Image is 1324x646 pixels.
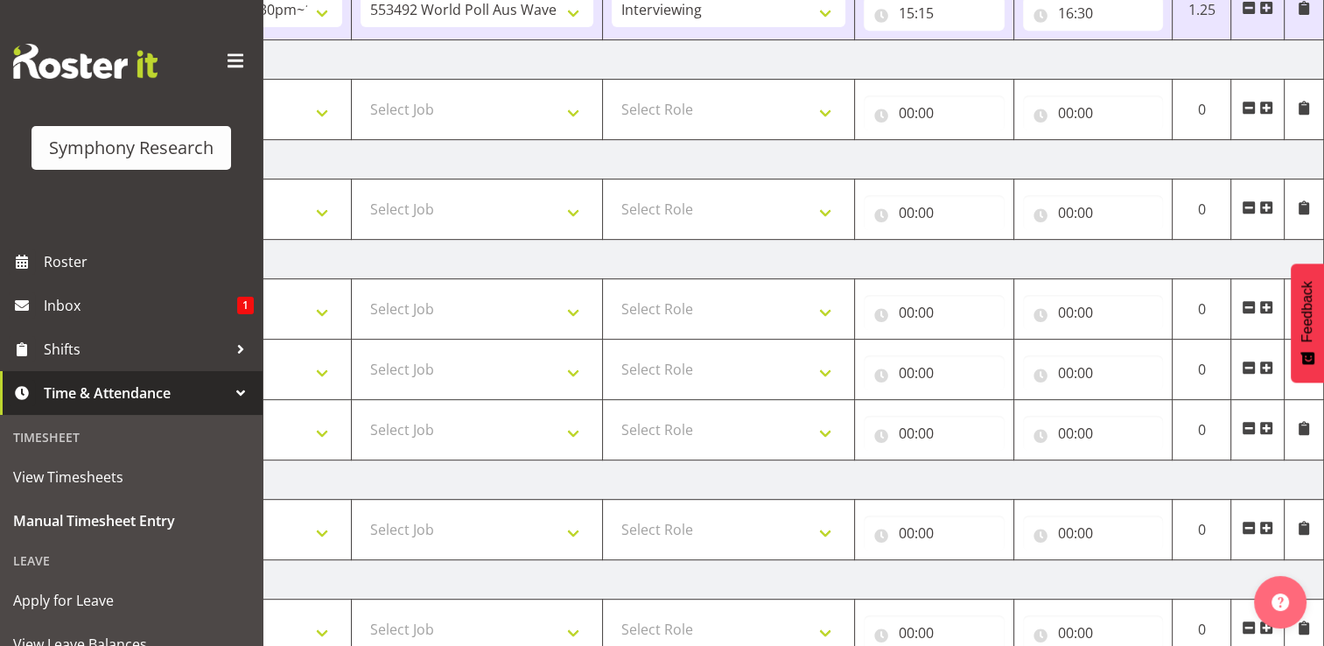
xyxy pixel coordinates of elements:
span: Time & Attendance [44,380,228,406]
input: Click to select... [864,295,1005,330]
td: [DATE] [100,560,1324,600]
a: Apply for Leave [4,579,258,622]
a: Manual Timesheet Entry [4,499,258,543]
img: Rosterit website logo [13,44,158,79]
span: Roster [44,249,254,275]
span: Apply for Leave [13,587,249,614]
input: Click to select... [864,95,1005,130]
button: Feedback - Show survey [1291,263,1324,383]
td: 0 [1173,400,1231,460]
a: View Timesheets [4,455,258,499]
span: Manual Timesheet Entry [13,508,249,534]
input: Click to select... [864,516,1005,551]
td: 0 [1173,500,1231,560]
input: Click to select... [1023,516,1164,551]
span: 1 [237,297,254,314]
td: [DATE] [100,240,1324,279]
td: 0 [1173,340,1231,400]
span: Inbox [44,292,237,319]
td: [DATE] [100,140,1324,179]
input: Click to select... [864,195,1005,230]
input: Click to select... [1023,95,1164,130]
input: Click to select... [1023,355,1164,390]
td: [DATE] [100,40,1324,80]
td: 0 [1173,179,1231,240]
td: 0 [1173,80,1231,140]
img: help-xxl-2.png [1271,593,1289,611]
td: 0 [1173,279,1231,340]
span: Shifts [44,336,228,362]
span: Feedback [1299,281,1315,342]
span: View Timesheets [13,464,249,490]
input: Click to select... [1023,416,1164,451]
div: Symphony Research [49,135,214,161]
input: Click to select... [864,355,1005,390]
input: Click to select... [864,416,1005,451]
div: Timesheet [4,419,258,455]
div: Leave [4,543,258,579]
td: [DATE] [100,460,1324,500]
input: Click to select... [1023,195,1164,230]
input: Click to select... [1023,295,1164,330]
